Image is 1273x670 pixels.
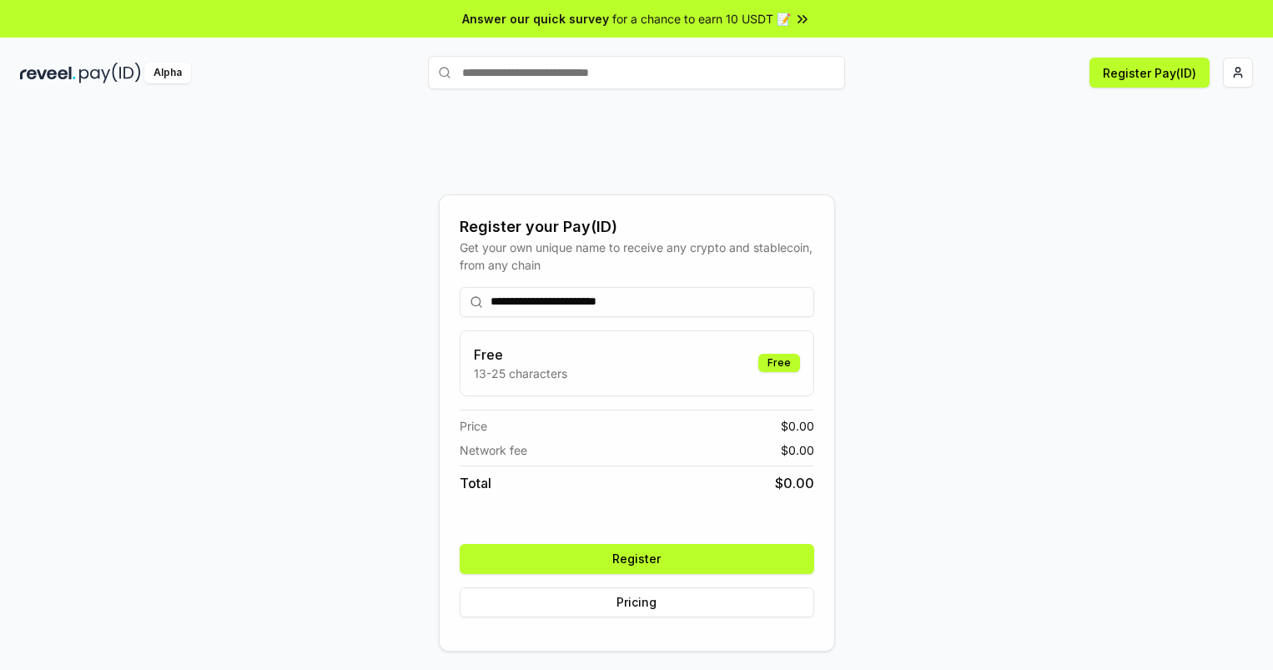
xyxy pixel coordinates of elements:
[612,10,791,28] span: for a chance to earn 10 USDT 📝
[474,345,567,365] h3: Free
[462,10,609,28] span: Answer our quick survey
[474,365,567,382] p: 13-25 characters
[20,63,76,83] img: reveel_dark
[1089,58,1210,88] button: Register Pay(ID)
[460,473,491,493] span: Total
[781,441,814,459] span: $ 0.00
[79,63,141,83] img: pay_id
[775,473,814,493] span: $ 0.00
[460,441,527,459] span: Network fee
[460,417,487,435] span: Price
[758,354,800,372] div: Free
[781,417,814,435] span: $ 0.00
[460,587,814,617] button: Pricing
[460,239,814,274] div: Get your own unique name to receive any crypto and stablecoin, from any chain
[144,63,191,83] div: Alpha
[460,215,814,239] div: Register your Pay(ID)
[460,544,814,574] button: Register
